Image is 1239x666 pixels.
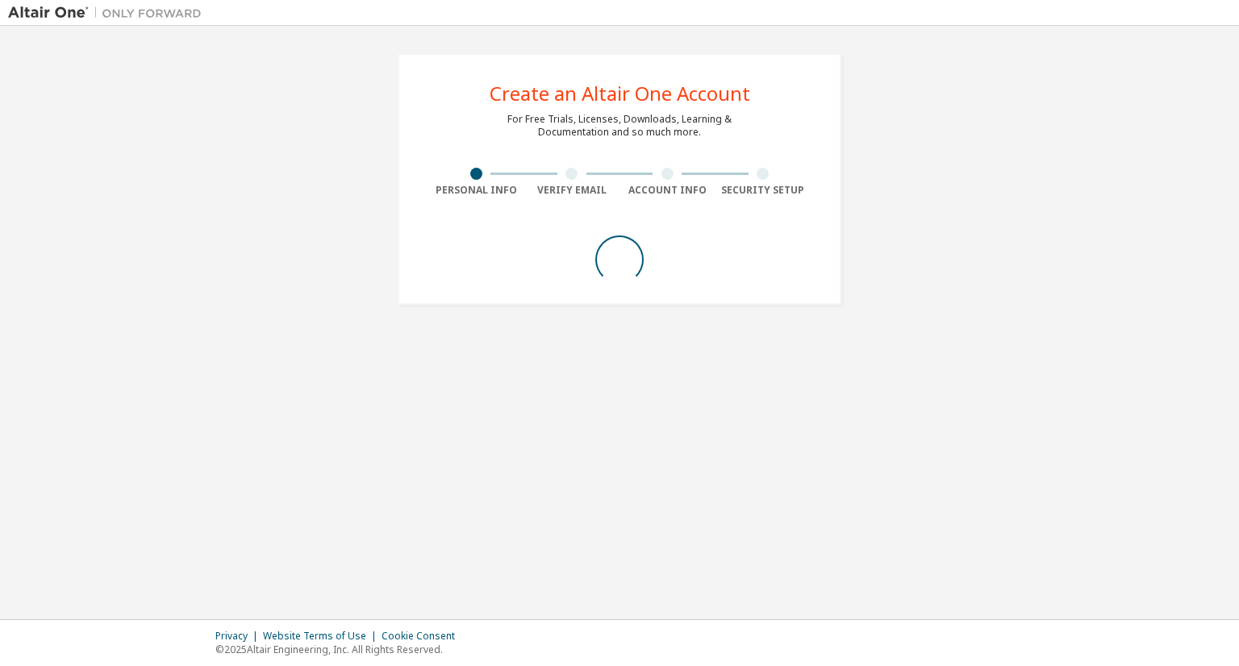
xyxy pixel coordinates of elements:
[490,84,750,103] div: Create an Altair One Account
[263,630,382,643] div: Website Terms of Use
[215,630,263,643] div: Privacy
[507,113,732,139] div: For Free Trials, Licenses, Downloads, Learning & Documentation and so much more.
[382,630,465,643] div: Cookie Consent
[215,643,465,656] p: © 2025 Altair Engineering, Inc. All Rights Reserved.
[524,184,620,197] div: Verify Email
[8,5,210,21] img: Altair One
[619,184,715,197] div: Account Info
[428,184,524,197] div: Personal Info
[715,184,811,197] div: Security Setup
